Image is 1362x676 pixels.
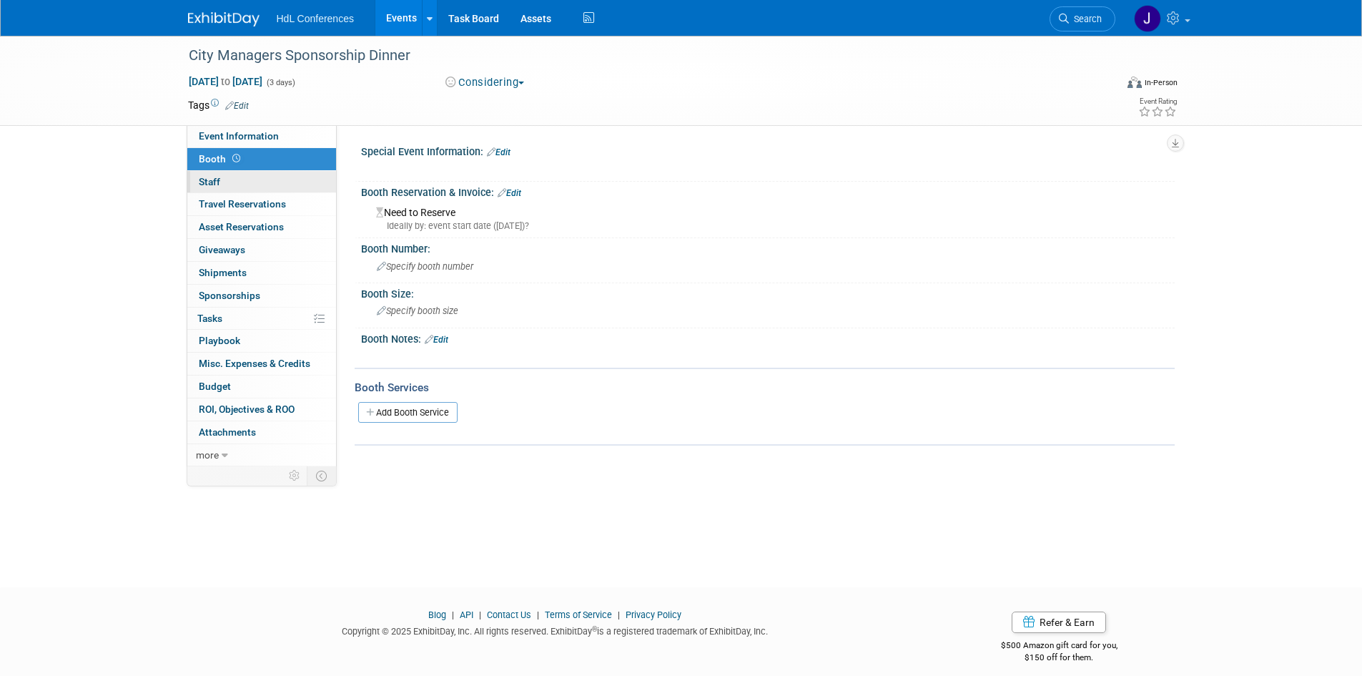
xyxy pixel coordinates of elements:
a: Staff [187,171,336,193]
span: Booth not reserved yet [230,153,243,164]
div: Booth Number: [361,238,1175,256]
span: | [533,609,543,620]
span: Travel Reservations [199,198,286,210]
a: Edit [498,188,521,198]
a: Contact Us [487,609,531,620]
span: Specify booth number [377,261,473,272]
div: Event Format [1031,74,1178,96]
span: Booth [199,153,243,165]
a: Sponsorships [187,285,336,307]
span: | [475,609,485,620]
div: Special Event Information: [361,141,1175,160]
span: Playbook [199,335,240,346]
a: Refer & Earn [1012,612,1106,633]
div: City Managers Sponsorship Dinner [184,43,1094,69]
span: Tasks [197,313,222,324]
span: Budget [199,381,231,392]
a: API [460,609,473,620]
a: Budget [187,376,336,398]
span: | [614,609,623,620]
a: Edit [487,147,510,157]
span: HdL Conferences [277,13,354,24]
td: Toggle Event Tabs [307,466,336,485]
a: Asset Reservations [187,216,336,238]
span: (3 days) [265,78,295,87]
div: $500 Amazon gift card for you, [944,630,1175,663]
span: Sponsorships [199,290,260,301]
div: Booth Reservation & Invoice: [361,182,1175,200]
div: Booth Size: [361,283,1175,301]
img: ExhibitDay [188,12,260,26]
a: Giveaways [187,239,336,261]
a: Event Information [187,125,336,147]
a: Add Booth Service [358,402,458,423]
span: [DATE] [DATE] [188,75,263,88]
span: Giveaways [199,244,245,255]
a: Booth [187,148,336,170]
span: Search [1069,14,1102,24]
div: $150 off for them. [944,652,1175,664]
a: Privacy Policy [626,609,681,620]
a: Attachments [187,421,336,444]
span: | [448,609,458,620]
span: to [219,76,232,87]
img: Johnny Nguyen [1134,5,1161,32]
div: Copyright © 2025 ExhibitDay, Inc. All rights reserved. ExhibitDay is a registered trademark of Ex... [188,622,923,638]
div: Need to Reserve [372,202,1164,232]
a: Travel Reservations [187,193,336,215]
span: Shipments [199,267,247,278]
a: more [187,444,336,466]
div: In-Person [1144,77,1178,88]
span: ROI, Objectives & ROO [199,403,295,415]
div: Event Rating [1138,98,1177,105]
span: Asset Reservations [199,221,284,232]
a: Blog [428,609,446,620]
img: Format-Inperson.png [1127,77,1142,88]
a: Tasks [187,308,336,330]
div: Ideally by: event start date ([DATE])? [376,220,1164,232]
a: Shipments [187,262,336,284]
a: Edit [425,335,448,345]
td: Tags [188,98,249,112]
span: Staff [199,176,220,187]
span: Specify booth size [377,305,458,316]
a: Misc. Expenses & Credits [187,353,336,375]
span: more [196,449,219,461]
button: Considering [440,75,530,90]
div: Booth Notes: [361,328,1175,347]
span: Misc. Expenses & Credits [199,358,310,369]
a: Playbook [187,330,336,352]
a: Edit [225,101,249,111]
div: Booth Services [355,380,1175,396]
sup: ® [592,625,597,633]
a: Search [1050,6,1115,31]
a: ROI, Objectives & ROO [187,398,336,421]
span: Event Information [199,130,279,142]
td: Personalize Event Tab Strip [282,466,307,485]
span: Attachments [199,426,256,438]
a: Terms of Service [545,609,612,620]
